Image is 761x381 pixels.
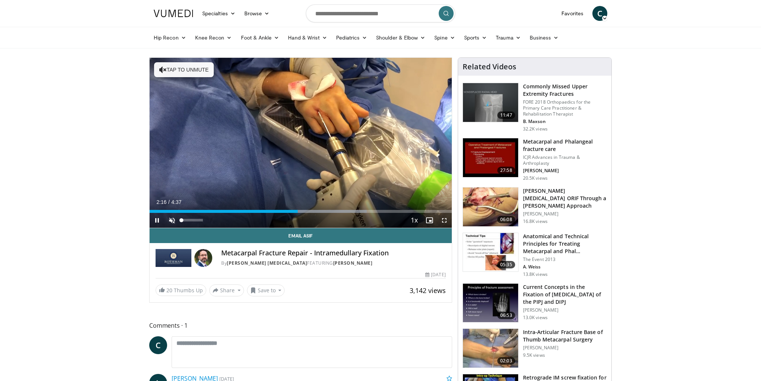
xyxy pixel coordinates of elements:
a: 11:47 Commonly Missed Upper Extremity Fractures FORE 2018 Orthopaedics for the Primary Care Pract... [463,83,607,132]
a: 06:53 Current Concepts in the Fixation of [MEDICAL_DATA] of the PIPJ and DIPJ [PERSON_NAME] 13.0K... [463,283,607,323]
a: Shoulder & Elbow [372,30,430,45]
span: 05:35 [497,261,515,268]
a: [PERSON_NAME] [333,260,373,266]
img: Rothman Hand Surgery [156,249,191,267]
img: 2fdb1abd-eab0-4c0a-b22d-e1b3d9ff8e4b.150x105_q85_crop-smart_upscale.jpg [463,329,518,368]
video-js: Video Player [150,58,452,228]
button: Fullscreen [437,213,452,228]
a: Knee Recon [191,30,237,45]
img: 1e755709-254a-4930-be7d-aa5fbb173ea9.150x105_q85_crop-smart_upscale.jpg [463,284,518,322]
div: [DATE] [425,271,445,278]
span: 2:16 [156,199,166,205]
a: Hand & Wrist [284,30,332,45]
button: Playback Rate [407,213,422,228]
span: / [168,199,170,205]
button: Tap to unmute [154,62,214,77]
a: Favorites [557,6,588,21]
a: 27:58 Metacarpal and Phalangeal fracture care ICJR Advances in Trauma & Arthroplasty [PERSON_NAME... [463,138,607,181]
h3: Metacarpal and Phalangeal fracture care [523,138,607,153]
span: Comments 1 [149,321,452,330]
a: C [592,6,607,21]
img: b2c65235-e098-4cd2-ab0f-914df5e3e270.150x105_q85_crop-smart_upscale.jpg [463,83,518,122]
p: FORE 2018 Orthopaedics for the Primary Care Practitioner & Rehabilitation Therapist [523,99,607,117]
a: [PERSON_NAME] [MEDICAL_DATA] [227,260,307,266]
a: Pediatrics [332,30,372,45]
a: Business [525,30,563,45]
a: 02:03 Intra-Articular Fracture Base of Thumb Metacarpal Surgery [PERSON_NAME] 9.5K views [463,328,607,368]
img: 296987_0000_1.png.150x105_q85_crop-smart_upscale.jpg [463,138,518,177]
span: 3,142 views [410,286,446,295]
div: By FEATURING [221,260,446,267]
a: Spine [430,30,459,45]
h3: Anatomical and Technical Principles for Treating Metacarpal and Phal… [523,233,607,255]
h3: [PERSON_NAME][MEDICAL_DATA] ORIF Through a [PERSON_NAME] Approach [523,187,607,210]
button: Enable picture-in-picture mode [422,213,437,228]
p: The Event 2013 [523,256,607,262]
a: Specialties [198,6,240,21]
p: B. Maxson [523,119,607,125]
h4: Related Videos [463,62,516,71]
h3: Intra-Articular Fracture Base of Thumb Metacarpal Surgery [523,328,607,343]
span: 4:37 [171,199,181,205]
span: 06:08 [497,216,515,223]
a: Foot & Ankle [237,30,284,45]
p: 16.8K views [523,218,548,224]
p: [PERSON_NAME] [523,307,607,313]
a: 20 Thumbs Up [156,284,206,296]
a: C [149,336,167,354]
h4: Metacarpal Fracture Repair - Intramedullary Fixation [221,249,446,257]
p: 20.5K views [523,175,548,181]
a: 06:08 [PERSON_NAME][MEDICAL_DATA] ORIF Through a [PERSON_NAME] Approach [PERSON_NAME] 16.8K views [463,187,607,227]
img: 04164f76-1362-4162-b9f3-0e0fef6fb430.150x105_q85_crop-smart_upscale.jpg [463,233,518,272]
a: Email Asif [150,228,452,243]
p: A. Weiss [523,264,607,270]
input: Search topics, interventions [306,4,455,22]
button: Save to [247,284,285,296]
a: Sports [460,30,492,45]
a: Trauma [491,30,525,45]
span: 20 [166,287,172,294]
span: 27:58 [497,167,515,174]
h3: Commonly Missed Upper Extremity Fractures [523,83,607,98]
img: Avatar [194,249,212,267]
span: 02:03 [497,357,515,365]
span: 11:47 [497,111,515,119]
p: 13.8K views [523,271,548,277]
p: [PERSON_NAME] [523,211,607,217]
span: 06:53 [497,312,515,319]
button: Pause [150,213,165,228]
button: Unmute [165,213,179,228]
div: Volume Level [181,219,203,221]
p: [PERSON_NAME] [523,168,607,174]
p: 9.5K views [523,352,545,358]
p: 32.2K views [523,126,548,132]
p: ICJR Advances in Trauma & Arthroplasty [523,154,607,166]
p: [PERSON_NAME] [523,345,607,351]
a: Browse [240,6,274,21]
h3: Current Concepts in the Fixation of [MEDICAL_DATA] of the PIPJ and DIPJ [523,283,607,306]
a: 05:35 Anatomical and Technical Principles for Treating Metacarpal and Phal… The Event 2013 A. Wei... [463,233,607,277]
p: 13.0K views [523,315,548,321]
button: Share [209,284,244,296]
img: VuMedi Logo [154,10,193,17]
img: af335e9d-3f89-4d46-97d1-d9f0cfa56dd9.150x105_q85_crop-smart_upscale.jpg [463,188,518,226]
div: Progress Bar [150,210,452,213]
a: Hip Recon [149,30,191,45]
